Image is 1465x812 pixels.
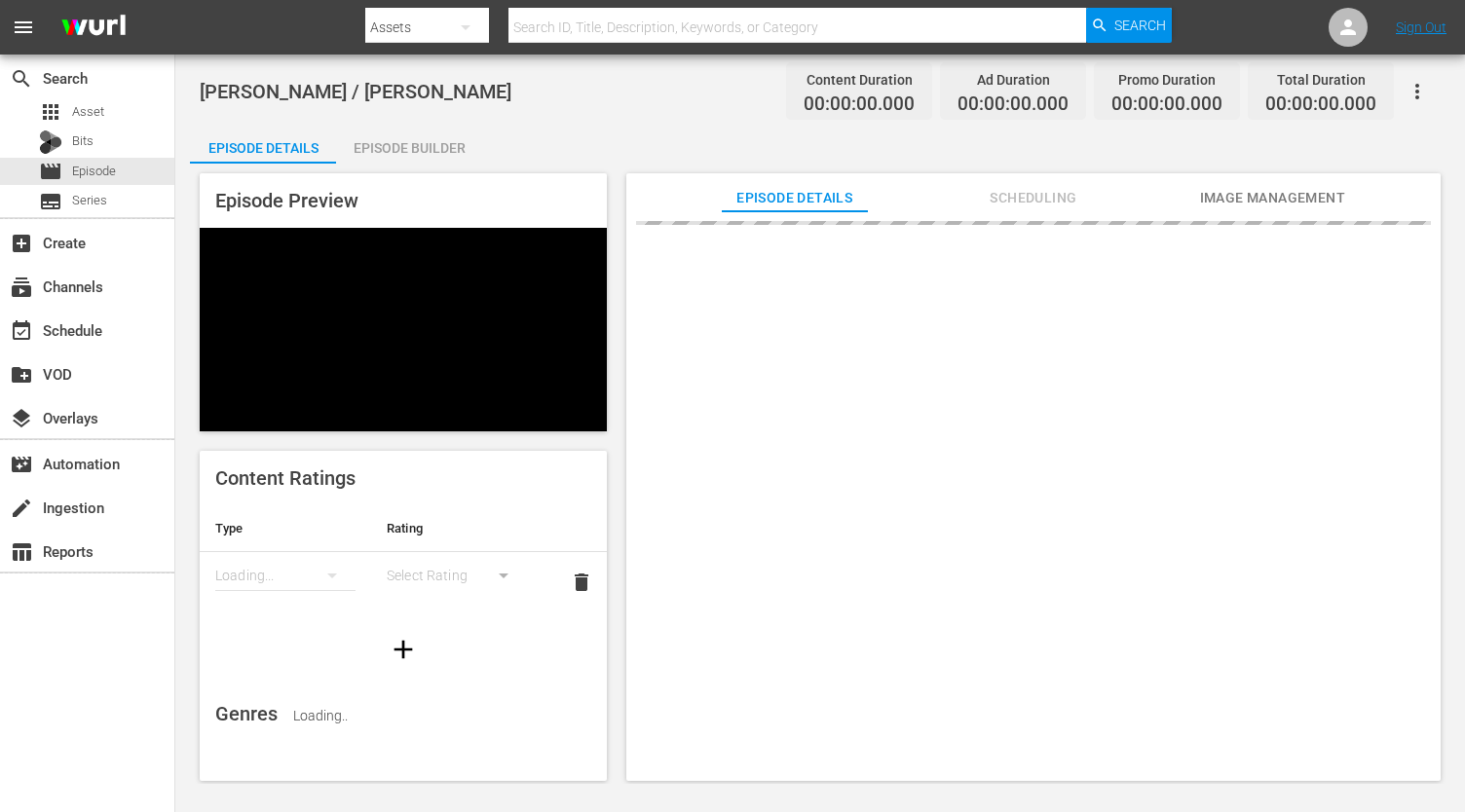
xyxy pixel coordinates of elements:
span: Schedule [10,319,33,343]
span: Asset [72,102,104,122]
div: Promo Duration [1111,66,1222,93]
span: Image Management [1199,186,1345,210]
div: Content Duration [804,66,915,93]
span: [PERSON_NAME] / [PERSON_NAME] [200,80,511,103]
span: Channels [10,276,33,299]
span: Series [72,191,107,210]
span: Create [10,232,33,255]
span: 00:00:00.000 [804,93,915,116]
span: Search [10,67,33,91]
span: Asset [39,100,62,124]
span: delete [570,571,593,594]
span: 00:00:00.000 [958,93,1069,116]
span: Scheduling [960,186,1107,210]
span: Overlays [10,407,33,430]
span: 00:00:00.000 [1265,93,1376,116]
div: Bits [39,130,62,154]
th: Rating [371,505,543,552]
span: Reports [10,540,33,564]
div: Total Duration [1265,66,1376,93]
span: 00:00:00.000 [1111,93,1222,116]
button: Episode Builder [336,125,482,164]
span: Search [1114,8,1166,43]
span: Episode [39,160,62,183]
span: Content Ratings [215,466,356,490]
span: Loading.. [293,708,348,723]
button: delete [558,559,605,606]
span: Episode Preview [215,189,358,212]
span: Episode [72,162,116,181]
span: Ingestion [10,497,33,520]
span: Genres [215,702,278,725]
div: Episode Details [190,125,336,171]
span: Series [39,190,62,213]
button: Search [1086,8,1172,43]
img: ans4CAIJ8jUAAAAAAAAAAAAAAAAAAAAAAAAgQb4GAAAAAAAAAAAAAAAAAAAAAAAAJMjXAAAAAAAAAAAAAAAAAAAAAAAAgAT5G... [47,5,140,51]
span: Bits [72,131,94,151]
div: Episode Builder [336,125,482,171]
th: Type [200,505,371,552]
table: simple table [200,505,607,612]
div: Ad Duration [958,66,1069,93]
button: Episode Details [190,125,336,164]
span: Episode Details [722,186,868,210]
span: VOD [10,363,33,387]
span: menu [12,16,35,39]
span: Automation [10,453,33,476]
a: Sign Out [1396,19,1446,35]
